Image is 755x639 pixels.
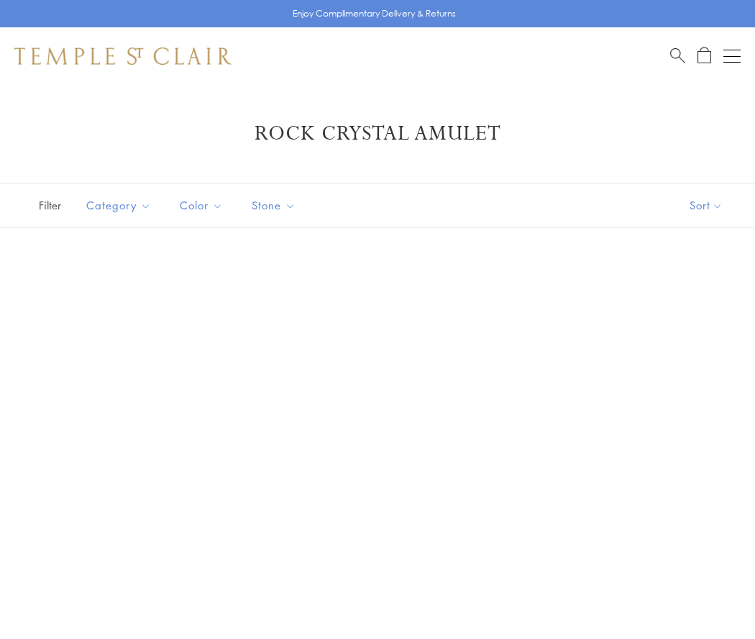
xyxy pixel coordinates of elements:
[14,47,232,65] img: Temple St. Clair
[697,47,711,65] a: Open Shopping Bag
[79,196,162,214] span: Category
[169,189,234,222] button: Color
[723,47,741,65] button: Open navigation
[657,183,755,227] button: Show sort by
[36,121,719,147] h1: Rock Crystal Amulet
[293,6,456,21] p: Enjoy Complimentary Delivery & Returns
[241,189,306,222] button: Stone
[75,189,162,222] button: Category
[173,196,234,214] span: Color
[244,196,306,214] span: Stone
[670,47,685,65] a: Search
